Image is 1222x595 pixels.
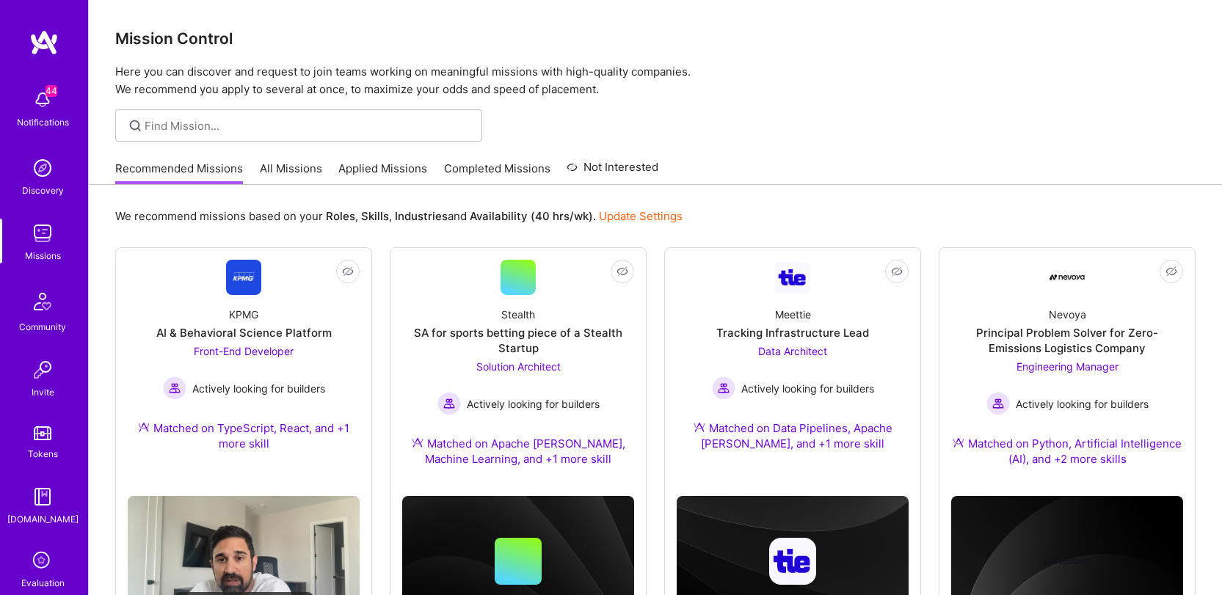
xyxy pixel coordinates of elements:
span: Data Architect [758,345,827,357]
a: Recommended Missions [115,161,243,185]
a: Company LogoNevoyaPrincipal Problem Solver for Zero-Emissions Logistics CompanyEngineering Manage... [951,260,1183,484]
img: Ateam Purple Icon [953,437,964,448]
img: Actively looking for builders [437,392,461,415]
span: Actively looking for builders [467,396,600,412]
input: Find Mission... [145,118,471,134]
img: guide book [28,482,57,511]
div: Tracking Infrastructure Lead [716,325,869,340]
img: Company logo [769,538,816,585]
img: Company Logo [1050,274,1085,280]
div: Meettie [775,307,811,322]
img: bell [28,85,57,114]
div: AI & Behavioral Science Platform [156,325,332,340]
span: Actively looking for builders [1016,396,1149,412]
div: Nevoya [1049,307,1086,322]
img: Invite [28,355,57,384]
span: 44 [46,85,57,97]
span: Front-End Developer [194,345,294,357]
p: We recommend missions based on your , , and . [115,208,683,224]
h3: Mission Control [115,29,1196,48]
img: Actively looking for builders [163,376,186,400]
div: Matched on Apache [PERSON_NAME], Machine Learning, and +1 more skill [402,436,634,467]
div: Matched on Python, Artificial Intelligence (AI), and +2 more skills [951,436,1183,467]
img: Company Logo [226,260,261,295]
i: icon EyeClosed [1165,266,1177,277]
div: Evaluation [21,575,65,591]
span: Engineering Manager [1016,360,1119,373]
div: Invite [32,384,54,400]
span: Actively looking for builders [192,381,325,396]
i: icon EyeClosed [891,266,903,277]
a: StealthSA for sports betting piece of a Stealth StartupSolution Architect Actively looking for bu... [402,260,634,484]
div: Stealth [501,307,535,322]
img: Actively looking for builders [712,376,735,400]
div: Notifications [17,114,69,130]
div: KPMG [229,307,258,322]
img: Ateam Purple Icon [694,421,705,433]
span: Actively looking for builders [741,381,874,396]
div: Matched on TypeScript, React, and +1 more skill [128,420,360,451]
div: Tokens [28,446,58,461]
img: logo [29,29,59,56]
img: teamwork [28,219,57,248]
a: Update Settings [599,209,683,223]
img: Ateam Purple Icon [412,437,423,448]
a: All Missions [260,161,322,185]
img: discovery [28,153,57,183]
a: Company LogoKPMGAI & Behavioral Science PlatformFront-End Developer Actively looking for builders... [128,260,360,484]
img: Community [25,284,60,319]
div: SA for sports betting piece of a Stealth Startup [402,325,634,356]
b: Roles [326,209,355,223]
div: Discovery [22,183,64,198]
a: Not Interested [567,158,658,185]
div: Principal Problem Solver for Zero-Emissions Logistics Company [951,325,1183,356]
i: icon SelectionTeam [29,547,57,575]
b: Industries [395,209,448,223]
div: [DOMAIN_NAME] [7,511,79,527]
div: Community [19,319,66,335]
img: Actively looking for builders [986,392,1010,415]
a: Company LogoMeettieTracking Infrastructure LeadData Architect Actively looking for buildersActive... [677,260,909,469]
img: tokens [34,426,51,440]
span: Solution Architect [476,360,561,373]
a: Completed Missions [444,161,550,185]
i: icon EyeClosed [617,266,628,277]
i: icon EyeClosed [342,266,354,277]
img: Ateam Purple Icon [138,421,150,433]
div: Matched on Data Pipelines, Apache [PERSON_NAME], and +1 more skill [677,420,909,451]
i: icon SearchGrey [127,117,144,134]
b: Availability (40 hrs/wk) [470,209,593,223]
div: Missions [25,248,61,263]
b: Skills [361,209,389,223]
img: Company Logo [775,262,810,293]
p: Here you can discover and request to join teams working on meaningful missions with high-quality ... [115,63,1196,98]
img: Company logo [1044,538,1091,585]
a: Applied Missions [338,161,427,185]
